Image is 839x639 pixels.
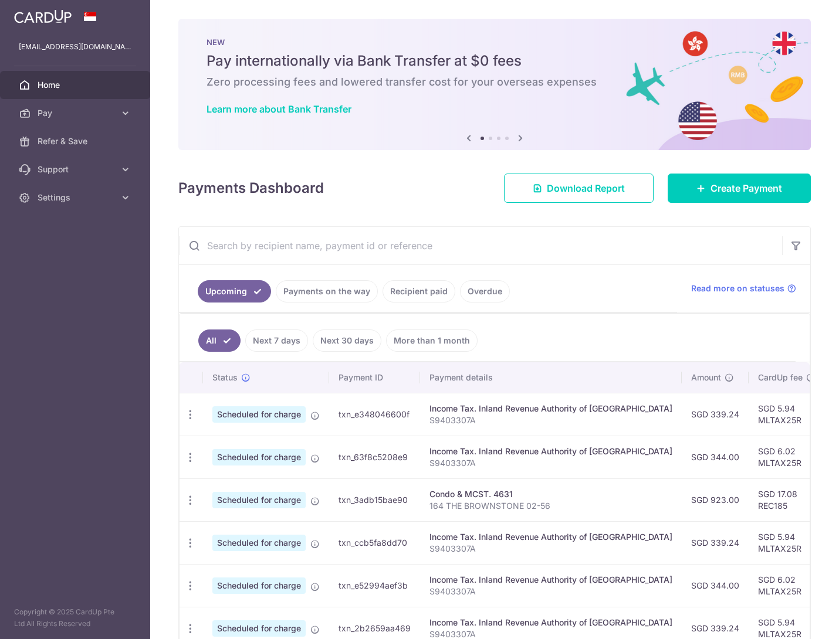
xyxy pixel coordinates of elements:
[207,75,783,89] h6: Zero processing fees and lowered transfer cost for your overseas expenses
[429,500,672,512] p: 164 THE BROWNSTONE 02-56
[212,372,238,383] span: Status
[758,372,803,383] span: CardUp fee
[711,181,782,195] span: Create Payment
[682,393,749,436] td: SGD 339.24
[691,372,721,383] span: Amount
[420,362,682,393] th: Payment details
[691,283,784,294] span: Read more on statuses
[749,478,825,521] td: SGD 17.08 REC185
[329,362,420,393] th: Payment ID
[38,107,115,119] span: Pay
[38,79,115,91] span: Home
[14,9,72,23] img: CardUp
[212,577,306,594] span: Scheduled for charge
[749,521,825,564] td: SGD 5.94 MLTAX25R
[749,436,825,478] td: SGD 6.02 MLTAX25R
[429,543,672,555] p: S9403307A
[429,531,672,543] div: Income Tax. Inland Revenue Authority of [GEOGRAPHIC_DATA]
[429,488,672,500] div: Condo & MCST. 4631
[212,492,306,508] span: Scheduled for charge
[276,280,378,302] a: Payments on the way
[38,192,115,203] span: Settings
[504,174,654,203] a: Download Report
[429,446,672,457] div: Income Tax. Inland Revenue Authority of [GEOGRAPHIC_DATA]
[682,436,749,478] td: SGD 344.00
[329,436,420,478] td: txn_63f8c5208e9
[682,521,749,564] td: SGD 339.24
[429,574,672,586] div: Income Tax. Inland Revenue Authority of [GEOGRAPHIC_DATA]
[38,164,115,175] span: Support
[207,38,783,47] p: NEW
[429,414,672,426] p: S9403307A
[329,393,420,436] td: txn_e348046600f
[749,564,825,607] td: SGD 6.02 MLTAX25R
[682,564,749,607] td: SGD 344.00
[212,449,306,465] span: Scheduled for charge
[460,280,510,302] a: Overdue
[429,457,672,469] p: S9403307A
[178,19,811,150] img: Bank transfer banner
[691,283,796,294] a: Read more on statuses
[429,617,672,628] div: Income Tax. Inland Revenue Authority of [GEOGRAPHIC_DATA]
[212,406,306,423] span: Scheduled for charge
[207,103,351,115] a: Learn more about Bank Transfer
[329,564,420,607] td: txn_e52994aef3b
[329,478,420,521] td: txn_3adb15bae90
[198,329,241,352] a: All
[212,535,306,551] span: Scheduled for charge
[386,329,478,352] a: More than 1 month
[547,181,625,195] span: Download Report
[668,174,811,203] a: Create Payment
[749,393,825,436] td: SGD 5.94 MLTAX25R
[19,41,131,53] p: [EMAIL_ADDRESS][DOMAIN_NAME]
[245,329,308,352] a: Next 7 days
[207,52,783,70] h5: Pay internationally via Bank Transfer at $0 fees
[198,280,271,302] a: Upcoming
[178,178,324,199] h4: Payments Dashboard
[429,403,672,414] div: Income Tax. Inland Revenue Authority of [GEOGRAPHIC_DATA]
[38,135,115,147] span: Refer & Save
[383,280,455,302] a: Recipient paid
[329,521,420,564] td: txn_ccb5fa8dd70
[682,478,749,521] td: SGD 923.00
[313,329,381,352] a: Next 30 days
[429,586,672,597] p: S9403307A
[212,620,306,637] span: Scheduled for charge
[179,227,782,264] input: Search by recipient name, payment id or reference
